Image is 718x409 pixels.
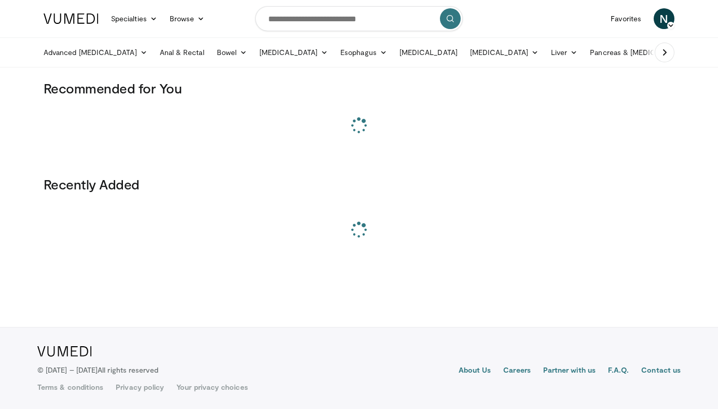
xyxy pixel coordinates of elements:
a: Advanced [MEDICAL_DATA] [37,42,154,63]
a: N [654,8,674,29]
a: Terms & conditions [37,382,103,392]
a: Favorites [604,8,647,29]
img: VuMedi Logo [37,346,92,357]
a: Esophagus [334,42,393,63]
a: [MEDICAL_DATA] [253,42,334,63]
a: Browse [163,8,211,29]
a: Bowel [211,42,253,63]
a: F.A.Q. [608,365,629,377]
a: Specialties [105,8,163,29]
a: Privacy policy [116,382,164,392]
span: All rights reserved [98,365,158,374]
a: Pancreas & [MEDICAL_DATA] [584,42,705,63]
a: Liver [545,42,584,63]
a: About Us [459,365,491,377]
a: [MEDICAL_DATA] [464,42,545,63]
h3: Recommended for You [44,80,674,97]
a: Partner with us [543,365,596,377]
img: VuMedi Logo [44,13,99,24]
a: [MEDICAL_DATA] [393,42,464,63]
input: Search topics, interventions [255,6,463,31]
p: © [DATE] – [DATE] [37,365,159,375]
a: Anal & Rectal [154,42,211,63]
a: Contact us [641,365,681,377]
a: Your privacy choices [176,382,247,392]
h3: Recently Added [44,176,674,193]
a: Careers [503,365,531,377]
